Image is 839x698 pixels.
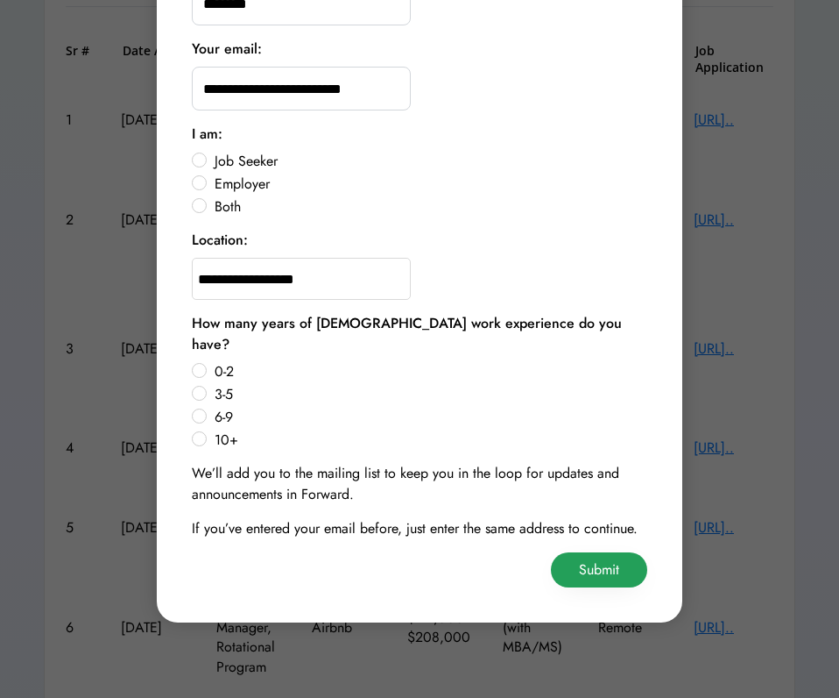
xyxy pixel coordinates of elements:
[209,388,647,402] label: 3-5
[551,552,647,588] button: Submit
[192,313,647,355] div: How many years of [DEMOGRAPHIC_DATA] work experience do you have?
[192,463,647,505] div: We’ll add you to the mailing list to keep you in the loop for updates and announcements in Forward.
[209,200,647,214] label: Both
[192,39,262,60] div: Your email:
[209,154,647,168] label: Job Seeker
[209,365,647,379] label: 0-2
[209,433,647,447] label: 10+
[209,410,647,424] label: 6-9
[209,177,647,191] label: Employer
[192,518,638,539] div: If you’ve entered your email before, just enter the same address to continue.
[192,124,222,145] div: I am:
[192,230,248,251] div: Location:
